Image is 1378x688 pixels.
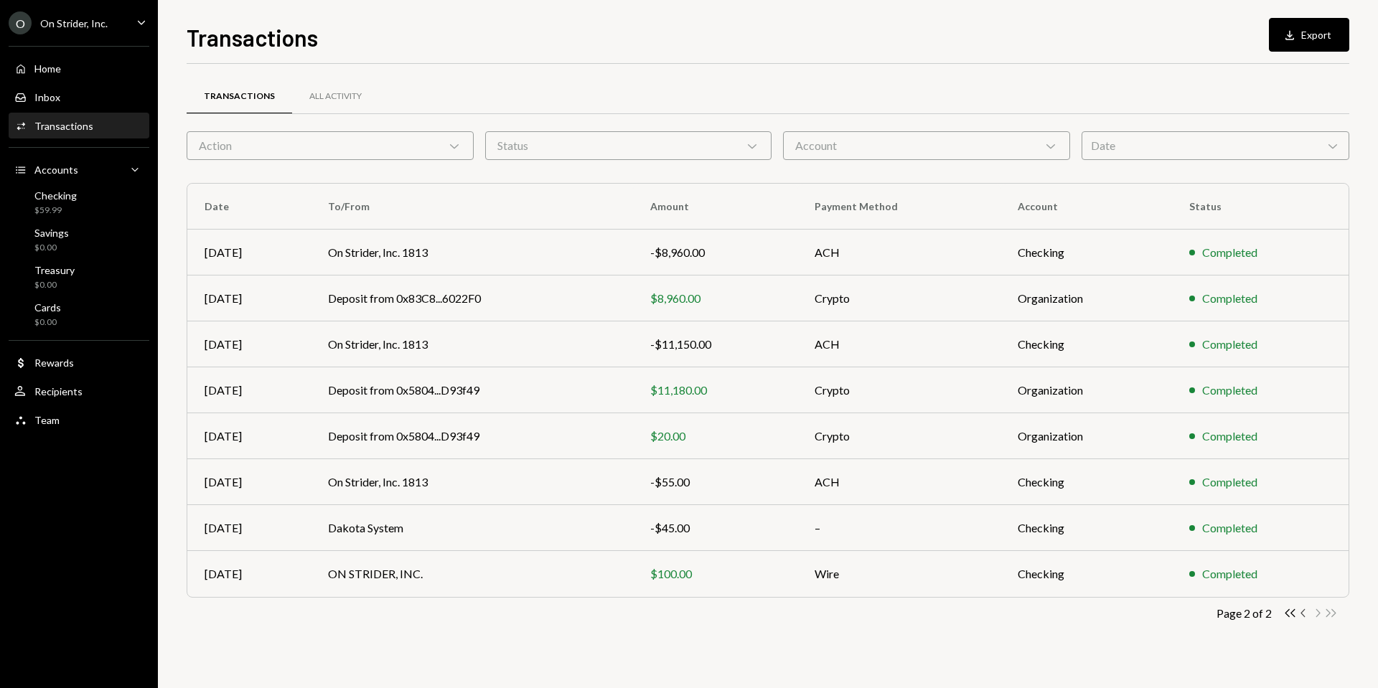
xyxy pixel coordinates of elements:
a: Rewards [9,349,149,375]
div: Savings [34,227,69,239]
a: All Activity [292,78,379,115]
td: Checking [1000,551,1172,597]
div: Rewards [34,357,74,369]
div: [DATE] [205,428,294,445]
div: Completed [1202,428,1257,445]
div: $0.00 [34,316,61,329]
td: On Strider, Inc. 1813 [311,321,633,367]
a: Transactions [9,113,149,138]
div: [DATE] [205,244,294,261]
td: Deposit from 0x83C8...6022F0 [311,275,633,321]
td: On Strider, Inc. 1813 [311,459,633,505]
button: Export [1269,18,1349,52]
th: Status [1172,184,1349,230]
div: -$8,960.00 [650,244,780,261]
div: Completed [1202,519,1257,537]
div: Team [34,414,60,426]
td: Organization [1000,413,1172,459]
td: Checking [1000,321,1172,367]
div: Status [485,131,772,160]
td: ACH [797,321,1000,367]
td: Checking [1000,459,1172,505]
td: Checking [1000,505,1172,551]
div: Action [187,131,474,160]
td: ACH [797,230,1000,275]
th: Account [1000,184,1172,230]
a: Checking$59.99 [9,185,149,220]
td: Dakota System [311,505,633,551]
div: $20.00 [650,428,780,445]
div: [DATE] [205,519,294,537]
a: Treasury$0.00 [9,260,149,294]
td: – [797,505,1000,551]
td: ON STRIDER, INC. [311,551,633,597]
div: Page 2 of 2 [1217,606,1272,620]
div: -$45.00 [650,519,780,537]
td: Organization [1000,275,1172,321]
div: Transactions [204,90,275,103]
div: $11,180.00 [650,382,780,399]
div: Completed [1202,382,1257,399]
a: Recipients [9,378,149,404]
div: $0.00 [34,242,69,254]
div: [DATE] [205,336,294,353]
th: Payment Method [797,184,1000,230]
div: $59.99 [34,204,77,217]
a: Cards$0.00 [9,297,149,331]
a: Transactions [187,78,292,115]
div: [DATE] [205,473,294,491]
td: Wire [797,551,1000,597]
div: $8,960.00 [650,290,780,307]
a: Home [9,55,149,81]
h1: Transactions [187,23,318,52]
div: Account [783,131,1070,160]
div: Inbox [34,91,60,103]
td: Crypto [797,413,1000,459]
th: Date [187,184,311,230]
th: To/From [311,184,633,230]
div: Completed [1202,244,1257,261]
div: Completed [1202,473,1257,491]
div: Completed [1202,565,1257,583]
div: Checking [34,189,77,202]
td: ACH [797,459,1000,505]
a: Inbox [9,84,149,110]
div: Treasury [34,264,75,276]
td: Crypto [797,275,1000,321]
div: All Activity [309,90,362,103]
div: Accounts [34,164,78,176]
th: Amount [633,184,797,230]
td: Crypto [797,367,1000,413]
a: Accounts [9,156,149,182]
div: Transactions [34,120,93,132]
a: Savings$0.00 [9,222,149,257]
div: On Strider, Inc. [40,17,108,29]
td: Organization [1000,367,1172,413]
div: -$11,150.00 [650,336,780,353]
div: Home [34,62,61,75]
td: Checking [1000,230,1172,275]
a: Team [9,407,149,433]
div: [DATE] [205,382,294,399]
div: -$55.00 [650,473,780,491]
td: Deposit from 0x5804...D93f49 [311,413,633,459]
div: O [9,11,32,34]
div: Date [1082,131,1349,160]
td: Deposit from 0x5804...D93f49 [311,367,633,413]
div: $0.00 [34,279,75,291]
div: Cards [34,301,61,314]
div: Completed [1202,336,1257,353]
td: On Strider, Inc. 1813 [311,230,633,275]
div: [DATE] [205,565,294,583]
div: Recipients [34,385,83,397]
div: Completed [1202,290,1257,307]
div: [DATE] [205,290,294,307]
div: $100.00 [650,565,780,583]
